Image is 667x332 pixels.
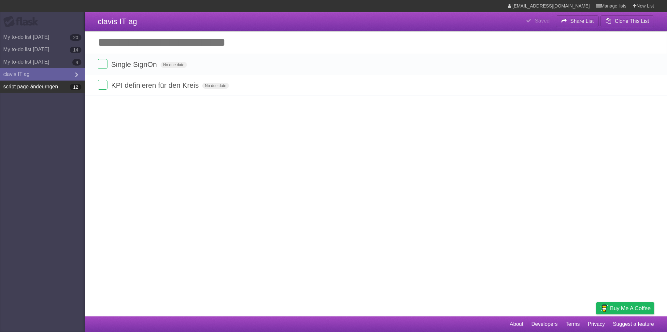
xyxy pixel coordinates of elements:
[510,318,523,330] a: About
[98,17,137,26] span: clavis IT ag
[600,15,654,27] button: Clone This List
[111,60,159,68] span: Single SignOn
[556,15,599,27] button: Share List
[111,81,200,89] span: KPI definieren für den Kreis
[70,47,81,53] b: 14
[596,302,654,314] a: Buy me a coffee
[588,318,605,330] a: Privacy
[202,83,229,89] span: No due date
[531,318,558,330] a: Developers
[535,18,549,23] b: Saved
[600,303,608,314] img: Buy me a coffee
[161,62,187,68] span: No due date
[70,34,81,41] b: 20
[3,16,42,28] div: Flask
[610,303,651,314] span: Buy me a coffee
[566,318,580,330] a: Terms
[72,59,81,66] b: 4
[98,80,107,90] label: Done
[70,84,81,90] b: 12
[570,18,594,24] b: Share List
[615,18,649,24] b: Clone This List
[613,318,654,330] a: Suggest a feature
[98,59,107,69] label: Done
